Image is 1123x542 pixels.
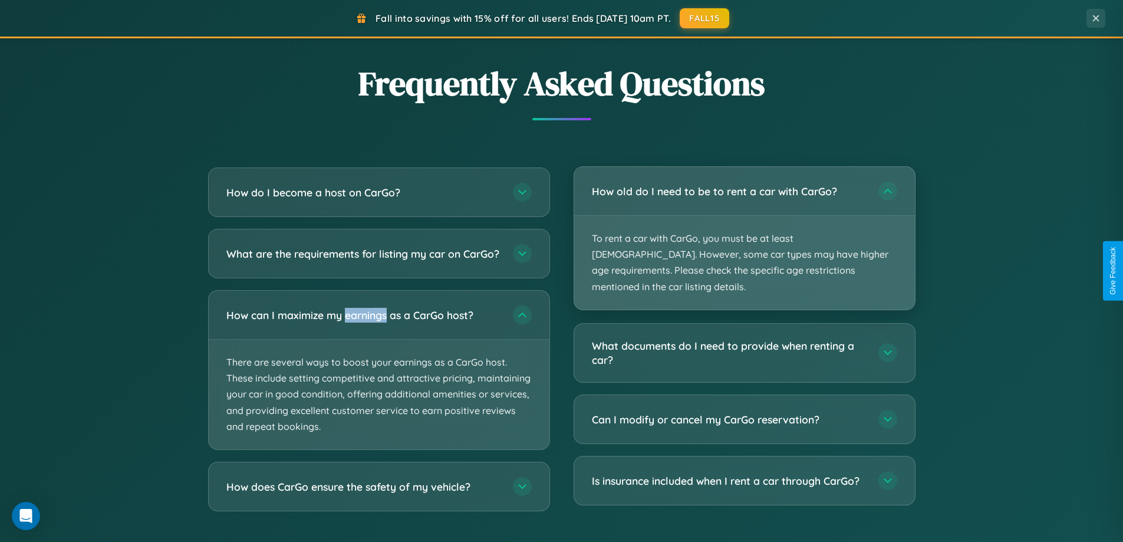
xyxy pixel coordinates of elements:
[592,412,867,427] h3: Can I modify or cancel my CarGo reservation?
[226,308,501,323] h3: How can I maximize my earnings as a CarGo host?
[209,340,549,449] p: There are several ways to boost your earnings as a CarGo host. These include setting competitive ...
[208,61,915,106] h2: Frequently Asked Questions
[592,184,867,199] h3: How old do I need to be to rent a car with CarGo?
[376,12,671,24] span: Fall into savings with 15% off for all users! Ends [DATE] 10am PT.
[226,185,501,200] h3: How do I become a host on CarGo?
[592,339,867,367] h3: What documents do I need to provide when renting a car?
[574,216,915,310] p: To rent a car with CarGo, you must be at least [DEMOGRAPHIC_DATA]. However, some car types may ha...
[226,247,501,261] h3: What are the requirements for listing my car on CarGo?
[592,474,867,488] h3: Is insurance included when I rent a car through CarGo?
[680,8,729,28] button: FALL15
[12,502,40,530] div: Open Intercom Messenger
[226,479,501,494] h3: How does CarGo ensure the safety of my vehicle?
[1109,247,1117,295] div: Give Feedback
